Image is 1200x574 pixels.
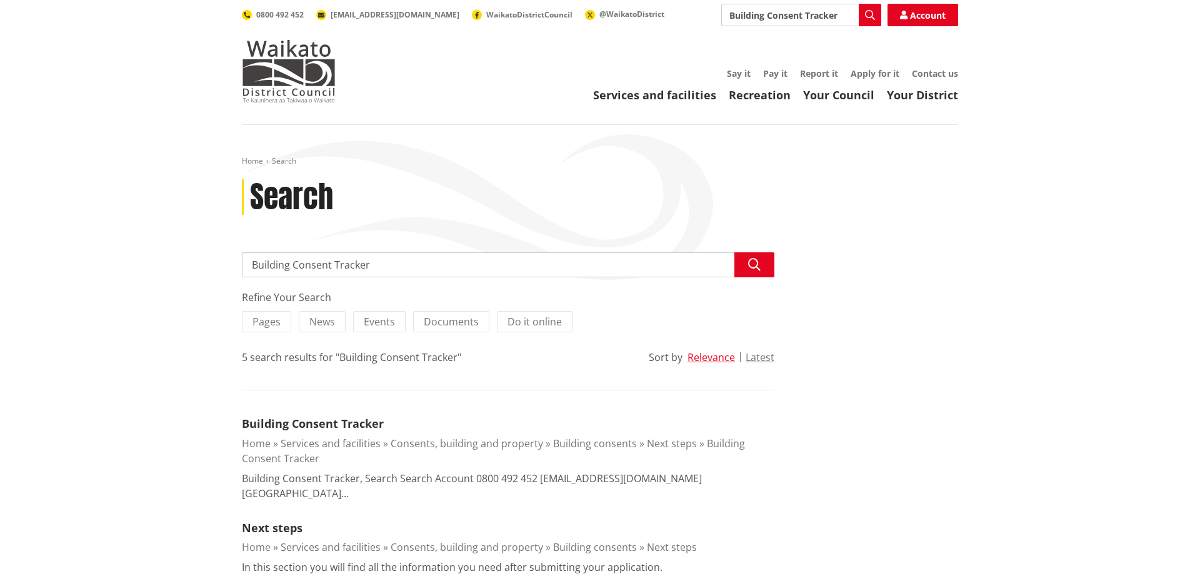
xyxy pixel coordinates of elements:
a: Account [887,4,958,26]
a: Services and facilities [281,437,381,450]
button: Latest [746,352,774,363]
a: Home [242,156,263,166]
a: Consents, building and property [391,540,543,554]
p: Building Consent Tracker, Search Search Account 0800 492 452 [EMAIL_ADDRESS][DOMAIN_NAME] [GEOGRA... [242,471,774,501]
a: [EMAIL_ADDRESS][DOMAIN_NAME] [316,9,459,20]
a: Home [242,540,271,554]
a: @WaikatoDistrict [585,9,664,19]
a: Next steps [242,520,302,535]
a: Building consents [553,437,637,450]
a: Pay it [763,67,787,79]
span: Documents [424,315,479,329]
h1: Search [250,179,333,215]
img: Waikato District Council - Te Kaunihera aa Takiwaa o Waikato [242,40,336,102]
span: Pages [252,315,281,329]
a: Services and facilities [593,87,716,102]
input: Search input [721,4,881,26]
nav: breadcrumb [242,156,958,167]
a: Report it [800,67,838,79]
a: Building Consent Tracker [242,416,384,431]
span: 0800 492 452 [256,9,304,20]
a: Recreation [729,87,791,102]
a: 0800 492 452 [242,9,304,20]
a: Building consents [553,540,637,554]
a: Your District [887,87,958,102]
span: News [309,315,335,329]
a: Your Council [803,87,874,102]
span: @WaikatoDistrict [599,9,664,19]
a: Next steps [647,540,697,554]
a: Next steps [647,437,697,450]
button: Relevance [687,352,735,363]
a: Consents, building and property [391,437,543,450]
a: Building Consent Tracker [242,437,745,465]
a: WaikatoDistrictCouncil [472,9,572,20]
input: Search input [242,252,774,277]
a: Home [242,437,271,450]
div: Refine Your Search [242,290,774,305]
span: Do it online [507,315,562,329]
div: Sort by [649,350,682,365]
span: Search [272,156,296,166]
span: WaikatoDistrictCouncil [486,9,572,20]
span: Events [364,315,395,329]
div: 5 search results for "Building Consent Tracker" [242,350,461,365]
a: Say it [727,67,751,79]
a: Services and facilities [281,540,381,554]
a: Apply for it [851,67,899,79]
a: Contact us [912,67,958,79]
span: [EMAIL_ADDRESS][DOMAIN_NAME] [331,9,459,20]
